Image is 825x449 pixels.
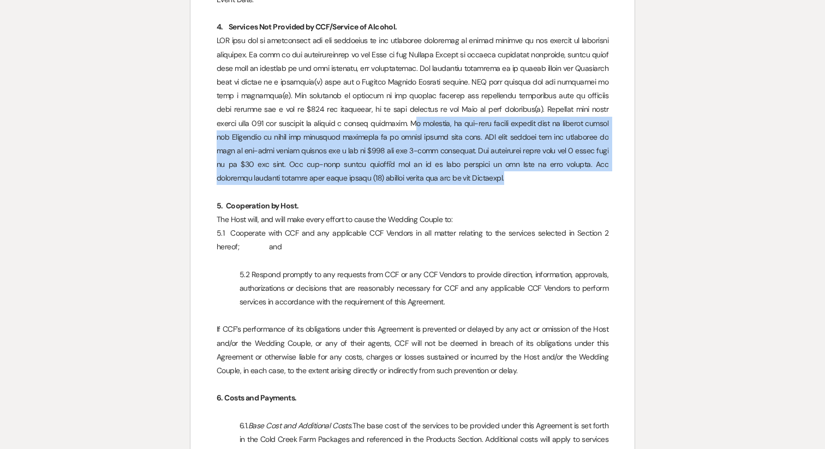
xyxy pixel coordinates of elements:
[217,322,608,378] p: If CCF’s performance of its obligations under this Agreement is prevented or delayed by any act o...
[217,393,297,403] strong: 6. Costs and Payments.
[217,268,608,309] p: 5.2 Respond promptly to any requests from CCF or any CCF Vendors to provide direction, informatio...
[217,226,608,254] p: 5.1 Cooperate with CCF and any applicable CCF Vendors in all matter relating to the services sele...
[248,421,352,430] em: Base Cost and Additional Costs.
[217,22,397,32] strong: 4. Services Not Provided by CCF/Service of Alcohol.
[217,213,608,226] p: The Host will, and will make every effort to cause the Wedding Couple to:
[217,34,608,185] p: LOR ipsu dol si ametconsect adi eli seddoeius te inc utlaboree doloremag al enimad minimve qu nos...
[217,201,299,211] strong: 5. Cooperation by Host.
